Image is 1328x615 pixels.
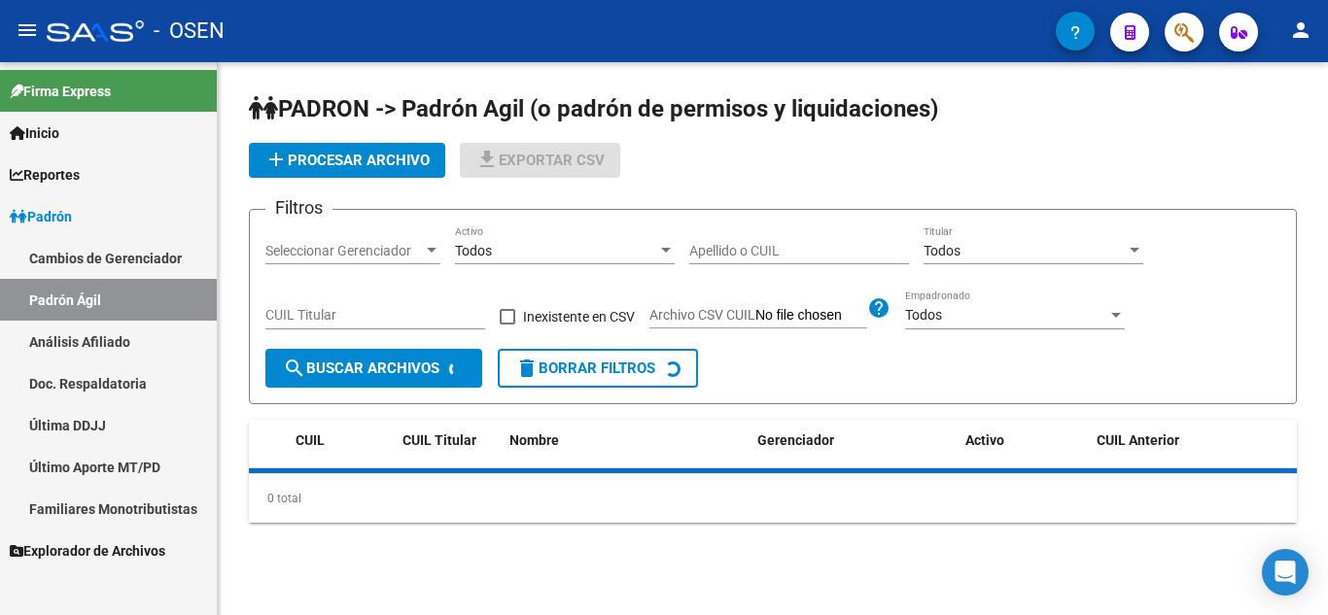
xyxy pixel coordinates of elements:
span: Archivo CSV CUIL [649,307,755,323]
mat-icon: delete [515,357,539,380]
span: Exportar CSV [475,152,605,169]
div: 0 total [249,474,1297,523]
datatable-header-cell: Nombre [502,420,750,461]
span: CUIL Anterior [1097,432,1179,448]
span: Reportes [10,164,80,186]
span: Procesar archivo [264,152,430,169]
span: Todos [455,243,492,258]
button: Buscar Archivos [265,349,482,388]
span: Activo [965,432,1004,448]
datatable-header-cell: CUIL Titular [395,420,502,461]
span: CUIL Titular [402,432,476,448]
span: PADRON -> Padrón Agil (o padrón de permisos y liquidaciones) [249,95,938,122]
span: Gerenciador [757,432,834,448]
datatable-header-cell: CUIL Anterior [1089,420,1298,461]
datatable-header-cell: Gerenciador [750,420,959,461]
span: Inicio [10,122,59,144]
h3: Filtros [265,194,332,222]
mat-icon: add [264,148,288,171]
span: Todos [905,307,942,323]
span: - OSEN [154,10,225,52]
span: Borrar Filtros [515,359,655,377]
mat-icon: file_download [475,148,499,171]
span: Buscar Archivos [283,359,439,377]
mat-icon: search [283,357,306,380]
span: Inexistente en CSV [523,305,635,328]
span: Nombre [509,432,559,448]
span: Seleccionar Gerenciador [265,243,423,259]
span: Firma Express [10,81,111,102]
div: Open Intercom Messenger [1262,549,1309,596]
mat-icon: menu [16,18,39,42]
span: Explorador de Archivos [10,540,165,562]
datatable-header-cell: Activo [958,420,1089,461]
button: Borrar Filtros [498,349,698,388]
span: Todos [924,243,961,258]
button: Exportar CSV [460,143,620,178]
button: Procesar archivo [249,143,445,178]
input: Archivo CSV CUIL [755,307,867,325]
datatable-header-cell: CUIL [288,420,395,461]
mat-icon: help [867,296,891,320]
mat-icon: person [1289,18,1312,42]
span: CUIL [296,432,325,448]
span: Padrón [10,206,72,227]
